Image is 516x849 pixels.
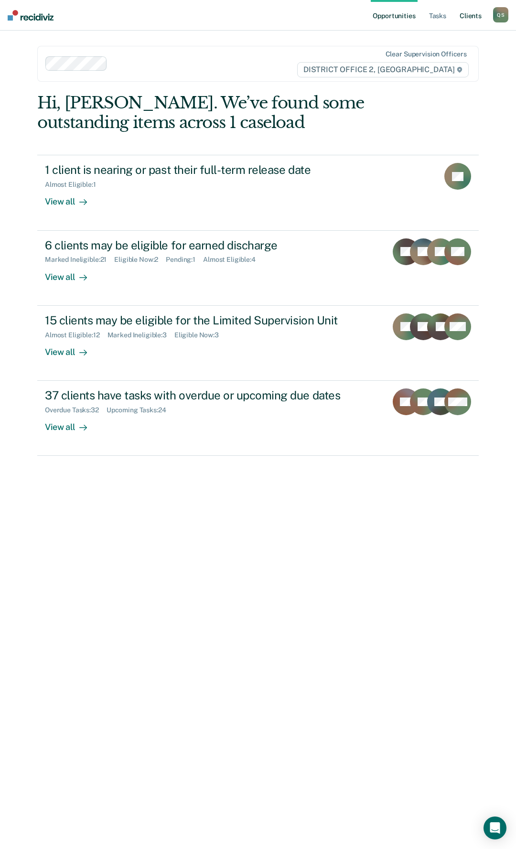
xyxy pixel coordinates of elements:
[107,331,174,339] div: Marked Ineligible : 3
[493,7,508,22] button: QS
[45,189,98,207] div: View all
[37,93,390,132] div: Hi, [PERSON_NAME]. We’ve found some outstanding items across 1 caseload
[45,331,107,339] div: Almost Eligible : 12
[166,256,203,264] div: Pending : 1
[37,306,479,381] a: 15 clients may be eligible for the Limited Supervision UnitAlmost Eligible:12Marked Ineligible:3E...
[45,238,379,252] div: 6 clients may be eligible for earned discharge
[107,406,174,414] div: Upcoming Tasks : 24
[45,414,98,433] div: View all
[45,388,379,402] div: 37 clients have tasks with overdue or upcoming due dates
[174,331,226,339] div: Eligible Now : 3
[8,10,54,21] img: Recidiviz
[45,313,379,327] div: 15 clients may be eligible for the Limited Supervision Unit
[45,256,114,264] div: Marked Ineligible : 21
[297,62,469,77] span: DISTRICT OFFICE 2, [GEOGRAPHIC_DATA]
[45,163,380,177] div: 1 client is nearing or past their full-term release date
[45,339,98,357] div: View all
[203,256,263,264] div: Almost Eligible : 4
[45,181,104,189] div: Almost Eligible : 1
[386,50,467,58] div: Clear supervision officers
[45,406,107,414] div: Overdue Tasks : 32
[114,256,166,264] div: Eligible Now : 2
[493,7,508,22] div: Q S
[37,381,479,456] a: 37 clients have tasks with overdue or upcoming due datesOverdue Tasks:32Upcoming Tasks:24View all
[37,231,479,306] a: 6 clients may be eligible for earned dischargeMarked Ineligible:21Eligible Now:2Pending:1Almost E...
[484,817,506,839] div: Open Intercom Messenger
[37,155,479,230] a: 1 client is nearing or past their full-term release dateAlmost Eligible:1View all
[45,264,98,282] div: View all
